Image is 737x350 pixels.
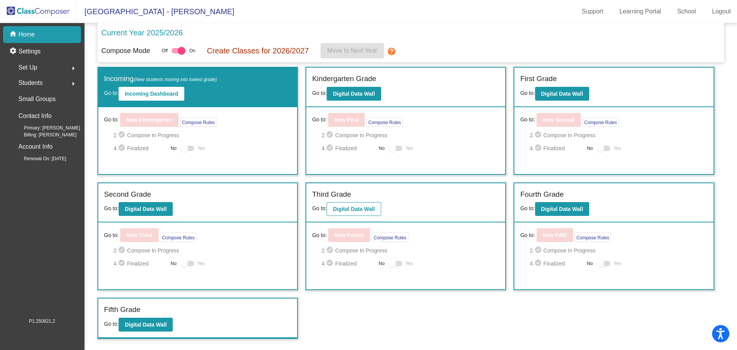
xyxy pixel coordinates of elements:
mat-icon: check_circle [118,246,127,255]
p: Compose Mode [101,46,150,56]
span: Students [18,78,43,88]
b: Digital Data Wall [541,91,583,97]
span: Yes [613,144,621,153]
span: Go to: [104,205,119,211]
label: Kindergarten Grade [312,73,376,85]
label: First Grade [520,73,557,85]
button: Compose Rules [160,232,197,242]
span: Yes [613,259,621,268]
b: Digital Data Wall [541,206,583,212]
label: Fifth Grade [104,304,140,315]
a: School [671,5,702,18]
span: 2. Compose In Progress [113,246,291,255]
a: Learning Portal [613,5,668,18]
mat-icon: settings [9,47,18,56]
span: 4. Finalized [530,144,583,153]
p: Contact Info [18,111,51,121]
button: New Kindergarten [120,113,178,127]
button: Digital Data Wall [327,202,381,216]
mat-icon: check_circle [534,131,544,140]
button: Digital Data Wall [119,202,173,216]
span: Off [162,47,168,54]
b: New Third [126,232,152,238]
span: No [587,145,593,152]
span: [GEOGRAPHIC_DATA] - [PERSON_NAME] [77,5,234,18]
span: 4. Finalized [530,259,583,268]
p: Current Year 2025/2026 [101,27,183,38]
span: 4. Finalized [113,259,167,268]
span: 2. Compose In Progress [322,131,500,140]
mat-icon: check_circle [118,144,127,153]
mat-icon: check_circle [326,144,335,153]
span: (New students moving into lowest grade) [134,77,217,82]
span: 4. Finalized [322,144,375,153]
label: Second Grade [104,189,151,200]
span: Go to: [520,231,535,239]
b: New Kindergarten [126,117,172,123]
mat-icon: check_circle [534,246,544,255]
span: Go to: [520,116,535,124]
button: New Second [537,113,581,127]
span: Go to: [104,321,119,327]
span: 2. Compose In Progress [322,246,500,255]
button: Compose Rules [575,232,611,242]
span: Yes [405,259,413,268]
p: Settings [18,47,41,56]
button: Digital Data Wall [535,202,589,216]
span: Yes [197,259,205,268]
mat-icon: arrow_right [69,79,78,88]
button: Compose Rules [180,117,216,127]
mat-icon: arrow_right [69,64,78,73]
mat-icon: check_circle [326,259,335,268]
span: 2. Compose In Progress [530,246,708,255]
a: Support [576,5,610,18]
b: Digital Data Wall [125,322,167,328]
label: Fourth Grade [520,189,563,200]
b: New Fourth [334,232,364,238]
mat-icon: help [387,47,396,56]
p: Account Info [18,141,53,152]
span: Primary: [PERSON_NAME] [12,124,80,131]
span: No [171,260,177,267]
span: Go to: [104,231,119,239]
span: Set Up [18,62,37,73]
span: No [171,145,177,152]
span: Move to Next Year [327,47,377,54]
p: Small Groups [18,94,56,105]
mat-icon: home [9,30,18,39]
span: 2. Compose In Progress [113,131,291,140]
label: Incoming [104,73,217,85]
mat-icon: check_circle [326,246,335,255]
button: Incoming Dashboard [119,87,184,101]
p: Home [18,30,35,39]
mat-icon: check_circle [326,131,335,140]
span: 2. Compose In Progress [530,131,708,140]
mat-icon: check_circle [118,259,127,268]
b: New First [334,117,359,123]
span: Yes [197,144,205,153]
button: Compose Rules [582,117,619,127]
button: New Fourth [328,228,370,242]
mat-icon: check_circle [534,144,544,153]
span: No [587,260,593,267]
span: Go to: [520,205,535,211]
button: New Third [120,228,159,242]
span: On [189,47,195,54]
button: Compose Rules [372,232,408,242]
b: New Second [543,117,575,123]
button: New First [328,113,365,127]
span: Go to: [312,90,327,96]
label: Third Grade [312,189,351,200]
p: Create Classes for 2026/2027 [207,45,309,56]
button: Digital Data Wall [327,87,381,101]
a: Logout [706,5,737,18]
button: Move to Next Year [321,43,384,58]
span: Go to: [312,231,327,239]
b: New Fifth [543,232,567,238]
mat-icon: check_circle [534,259,544,268]
span: Yes [405,144,413,153]
span: Billing: [PERSON_NAME] [12,131,76,138]
b: Digital Data Wall [333,206,375,212]
span: Go to: [104,116,119,124]
span: Go to: [520,90,535,96]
